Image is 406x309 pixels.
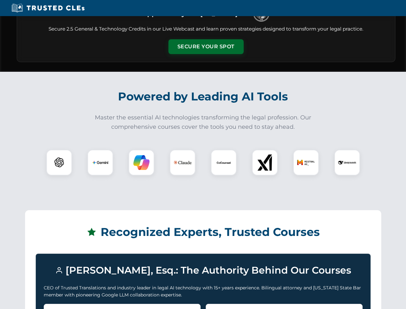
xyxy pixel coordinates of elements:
[44,262,363,279] h3: [PERSON_NAME], Esq.: The Authority Behind Our Courses
[334,150,360,175] div: DeepSeek
[92,154,108,171] img: Gemini Logo
[36,221,371,243] h2: Recognized Experts, Trusted Courses
[252,150,278,175] div: xAI
[338,154,356,172] img: DeepSeek Logo
[87,150,113,175] div: Gemini
[46,150,72,175] div: ChatGPT
[170,150,195,175] div: Claude
[168,39,244,54] button: Secure Your Spot
[297,154,315,172] img: Mistral AI Logo
[133,154,149,171] img: Copilot Logo
[91,113,316,132] p: Master the essential AI technologies transforming the legal profession. Our comprehensive courses...
[174,154,192,172] img: Claude Logo
[257,154,273,171] img: xAI Logo
[211,150,237,175] div: CoCounsel
[50,153,68,172] img: ChatGPT Logo
[10,3,86,13] img: Trusted CLEs
[293,150,319,175] div: Mistral AI
[216,154,232,171] img: CoCounsel Logo
[129,150,154,175] div: Copilot
[25,25,387,33] p: Secure 2.5 General & Technology Credits in our Live Webcast and learn proven strategies designed ...
[44,284,363,299] p: CEO of Trusted Translations and industry leader in legal AI technology with 15+ years experience....
[25,85,381,108] h2: Powered by Leading AI Tools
